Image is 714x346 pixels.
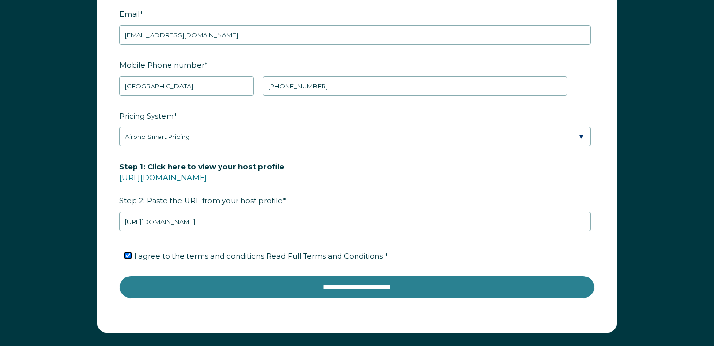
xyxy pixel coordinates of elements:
a: [URL][DOMAIN_NAME] [119,173,207,182]
a: Read Full Terms and Conditions [264,251,385,260]
input: airbnb.com/users/show/12345 [119,212,591,231]
input: I agree to the terms and conditions Read Full Terms and Conditions * [125,252,131,259]
span: Email [119,6,140,21]
span: I agree to the terms and conditions [134,251,388,260]
span: Mobile Phone number [119,57,204,72]
span: Pricing System [119,108,174,123]
span: Step 2: Paste the URL from your host profile [119,159,284,208]
span: Step 1: Click here to view your host profile [119,159,284,174]
span: Read Full Terms and Conditions [266,251,383,260]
